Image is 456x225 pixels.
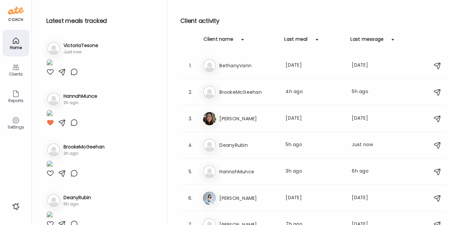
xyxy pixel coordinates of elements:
[203,59,216,72] img: bg-avatar-default.svg
[47,194,60,207] img: bg-avatar-default.svg
[47,143,60,156] img: bg-avatar-default.svg
[219,115,278,123] h3: [PERSON_NAME]
[286,115,344,123] div: [DATE]
[8,5,24,16] img: ate
[352,115,378,123] div: [DATE]
[286,62,344,70] div: [DATE]
[4,125,28,129] div: Settings
[64,201,91,207] div: 5h ago
[47,42,60,55] img: bg-avatar-default.svg
[64,194,91,201] h3: DeanyRubin
[186,115,194,123] div: 3.
[284,36,307,46] div: Last meal
[204,36,233,46] div: Client name
[219,194,278,202] h3: [PERSON_NAME]
[286,168,344,176] div: 3h ago
[186,168,194,176] div: 5.
[4,72,28,76] div: Clients
[64,143,105,150] h3: BrookeMcGeehan
[64,93,97,100] h3: HannahMunce
[203,85,216,99] img: bg-avatar-default.svg
[219,88,278,96] h3: BrookeMcGeehan
[350,36,384,46] div: Last message
[203,192,216,205] img: avatars%2Fg0h3UeSMiaSutOWea2qVtuQrzdp1
[46,16,156,26] h2: Latest meals tracked
[46,110,53,119] img: images%2Fkfkzk6vGDOhEU9eo8aJJ3Lraes72%2FPi6BWh8rV3JKBy0qrvtG%2F2KY0j9Pm3Tg3xHTcsCwI_1080
[219,62,278,70] h3: BethanyVann
[47,92,60,106] img: bg-avatar-default.svg
[64,42,98,49] h3: VictoriaTesone
[46,59,53,68] img: images%2FmxiqlkSjOLc450HhRStDX6eBpyy2%2FO0QNNMo7RWrwHe9CHzJO%2Fyr1WRcBwfn6nZaFYnT22_1080
[64,100,97,106] div: 2h ago
[203,165,216,178] img: bg-avatar-default.svg
[4,98,28,103] div: Reports
[186,141,194,149] div: 4.
[352,141,378,149] div: Just now
[219,168,278,176] h3: HannahMunce
[352,168,378,176] div: 6h ago
[186,62,194,70] div: 1.
[46,160,53,169] img: images%2FZKxVoTeUMKWgD8HYyzG7mKbbt422%2FNU9p6n4KtnZRgW7X7S1t%2FIsGAzJhpDotO0hMBe00d_1080
[352,88,378,96] div: 5h ago
[46,211,53,220] img: images%2FT4hpSHujikNuuNlp83B0WiiAjC52%2FdSQLYMeD1Qit9idYxb8Q%2Fen2oTRg7ojGYGpXeG4d4_1080
[352,194,378,202] div: [DATE]
[286,88,344,96] div: 4h ago
[180,16,445,26] h2: Client activity
[64,49,98,55] div: Just now
[286,141,344,149] div: 5h ago
[186,194,194,202] div: 6.
[352,62,378,70] div: [DATE]
[8,17,23,23] div: coach
[64,150,105,156] div: 2h ago
[203,139,216,152] img: bg-avatar-default.svg
[286,194,344,202] div: [DATE]
[219,141,278,149] h3: DeanyRubin
[4,45,28,50] div: Home
[203,112,216,125] img: avatars%2FAaUPpAz4UBePyDKK2OMJTfZ0WR82
[186,88,194,96] div: 2.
